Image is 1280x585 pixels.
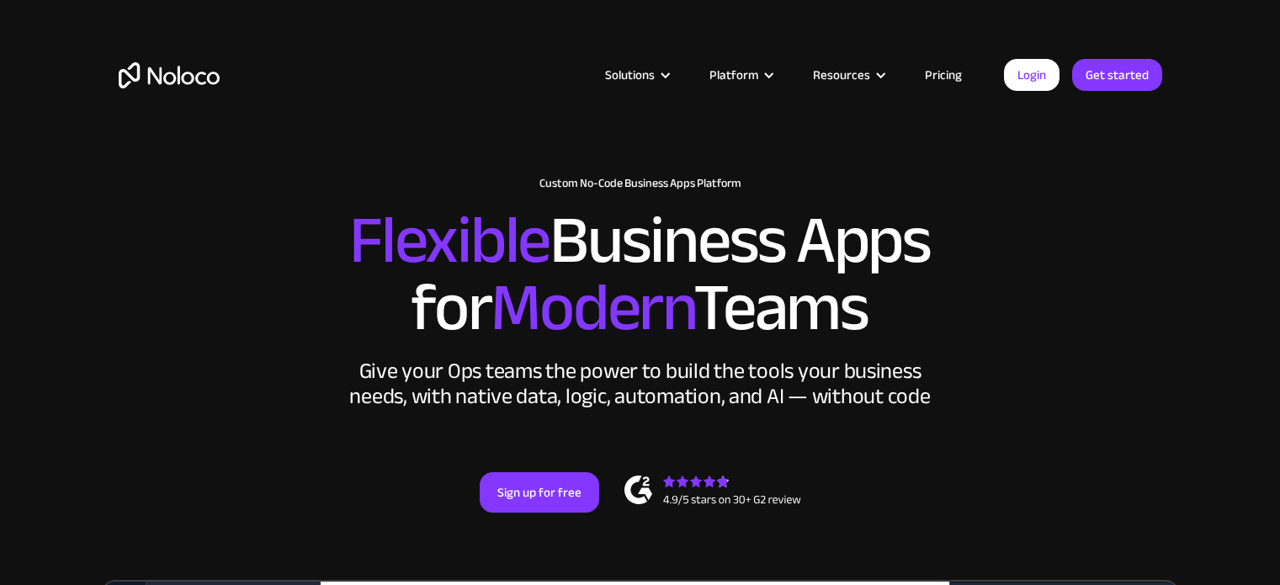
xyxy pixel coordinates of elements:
[584,64,688,86] div: Solutions
[349,178,550,303] span: Flexible
[119,177,1162,190] h1: Custom No-Code Business Apps Platform
[491,245,693,370] span: Modern
[346,359,935,409] div: Give your Ops teams the power to build the tools your business needs, with native data, logic, au...
[688,64,792,86] div: Platform
[1004,59,1060,91] a: Login
[605,64,655,86] div: Solutions
[904,64,983,86] a: Pricing
[480,472,599,513] a: Sign up for free
[813,64,870,86] div: Resources
[119,207,1162,342] h2: Business Apps for Teams
[709,64,758,86] div: Platform
[1072,59,1162,91] a: Get started
[119,62,220,88] a: home
[792,64,904,86] div: Resources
